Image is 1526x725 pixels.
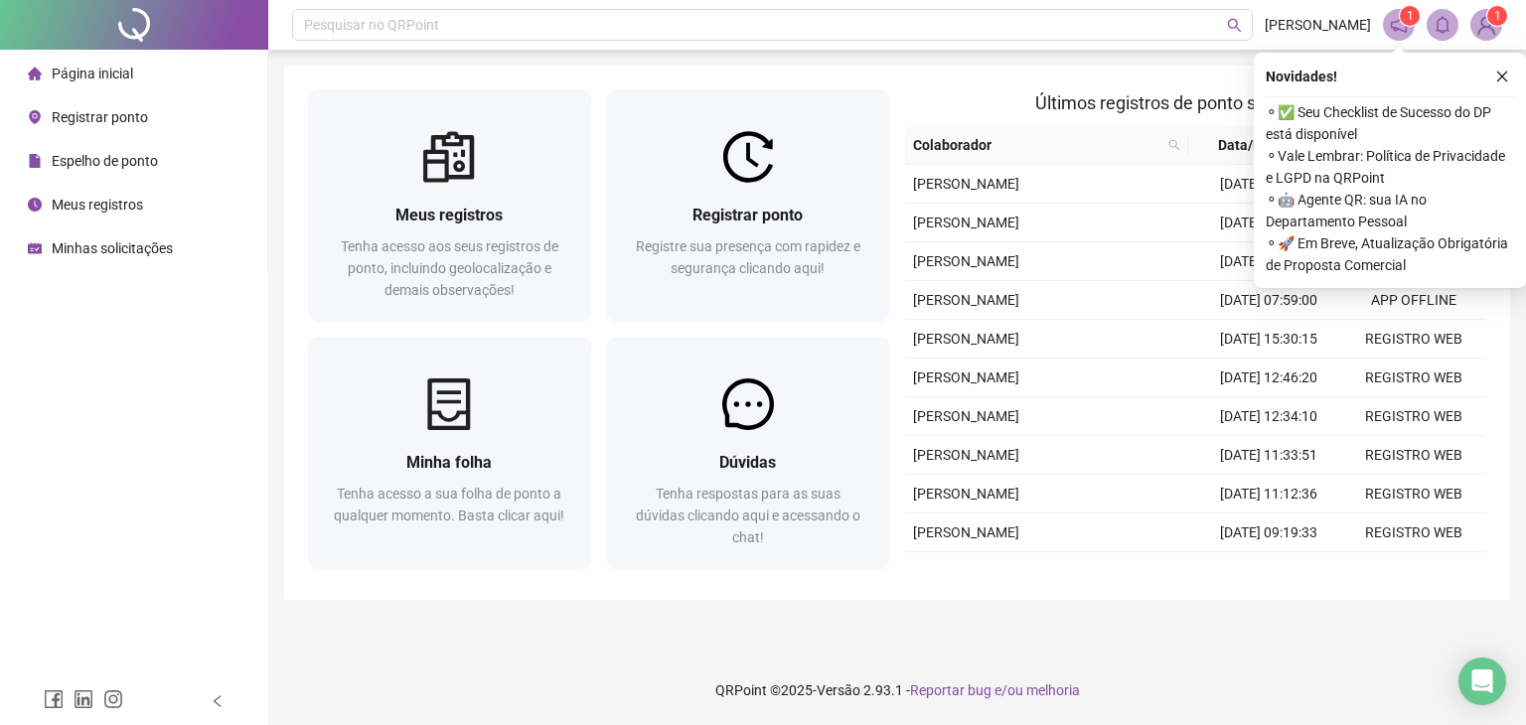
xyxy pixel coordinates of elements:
span: Últimos registros de ponto sincronizados [1035,92,1356,113]
span: left [211,694,225,708]
td: [DATE] 09:07:35 [1196,165,1341,204]
td: REGISTRO WEB [1341,320,1486,359]
td: REGISTRO WEB [1341,359,1486,397]
span: [PERSON_NAME] [913,292,1019,308]
span: 1 [1407,9,1414,23]
span: search [1164,130,1184,160]
span: [PERSON_NAME] [913,253,1019,269]
span: [PERSON_NAME] [913,447,1019,463]
span: [PERSON_NAME] [1265,14,1371,36]
td: REGISTRO WEB [1341,397,1486,436]
td: [DATE] 07:59:00 [1196,281,1341,320]
td: REGISTRO WEB [1341,513,1486,552]
span: search [1227,18,1242,33]
span: Tenha acesso a sua folha de ponto a qualquer momento. Basta clicar aqui! [334,486,564,523]
td: [DATE] 09:08:55 [1196,552,1341,591]
span: Espelho de ponto [52,153,158,169]
td: REGISTRO WEB [1341,436,1486,475]
span: [PERSON_NAME] [913,408,1019,424]
span: Meus registros [395,206,503,224]
span: Registrar ponto [52,109,148,125]
span: schedule [28,241,42,255]
span: linkedin [74,689,93,709]
span: home [28,67,42,80]
td: REGISTRO WEB [1341,552,1486,591]
a: Registrar pontoRegistre sua presença com rapidez e segurança clicando aqui! [607,89,890,321]
span: ⚬ Vale Lembrar: Política de Privacidade e LGPD na QRPoint [1266,145,1514,189]
span: 1 [1494,9,1501,23]
span: Tenha respostas para as suas dúvidas clicando aqui e acessando o chat! [636,486,860,545]
span: [PERSON_NAME] [913,215,1019,230]
span: Registre sua presença com rapidez e segurança clicando aqui! [636,238,860,276]
span: Minhas solicitações [52,240,173,256]
span: notification [1390,16,1408,34]
span: clock-circle [28,198,42,212]
span: file [28,154,42,168]
td: [DATE] 15:30:15 [1196,320,1341,359]
span: Versão [817,682,860,698]
td: [DATE] 09:42:04 [1196,242,1341,281]
sup: Atualize o seu contato no menu Meus Dados [1487,6,1507,26]
span: [PERSON_NAME] [913,331,1019,347]
span: Meus registros [52,197,143,213]
img: 85665 [1471,10,1501,40]
span: [PERSON_NAME] [913,369,1019,385]
span: Reportar bug e/ou melhoria [910,682,1080,698]
td: APP OFFLINE [1341,281,1486,320]
a: Minha folhaTenha acesso a sua folha de ponto a qualquer momento. Basta clicar aqui! [308,337,591,568]
th: Data/Hora [1188,126,1329,165]
footer: QRPoint © 2025 - 2.93.1 - [268,655,1526,725]
span: bell [1434,16,1451,34]
td: [DATE] 11:12:36 [1196,475,1341,513]
span: Novidades ! [1266,66,1337,87]
td: [DATE] 12:46:20 [1196,359,1341,397]
span: Data/Hora [1196,134,1305,156]
span: Página inicial [52,66,133,81]
span: Registrar ponto [692,206,803,224]
sup: 1 [1400,6,1420,26]
a: Meus registrosTenha acesso aos seus registros de ponto, incluindo geolocalização e demais observa... [308,89,591,321]
span: instagram [103,689,123,709]
span: [PERSON_NAME] [913,524,1019,540]
span: Colaborador [913,134,1160,156]
a: DúvidasTenha respostas para as suas dúvidas clicando aqui e acessando o chat! [607,337,890,568]
td: [DATE] 12:34:10 [1196,397,1341,436]
span: close [1495,70,1509,83]
span: search [1168,139,1180,151]
div: Open Intercom Messenger [1458,657,1506,705]
span: facebook [44,689,64,709]
span: Dúvidas [719,453,776,472]
span: [PERSON_NAME] [913,486,1019,502]
span: ⚬ 🚀 Em Breve, Atualização Obrigatória de Proposta Comercial [1266,232,1514,276]
span: environment [28,110,42,124]
td: REGISTRO WEB [1341,475,1486,513]
td: [DATE] 11:33:51 [1196,436,1341,475]
td: [DATE] 08:36:48 [1196,204,1341,242]
span: Minha folha [406,453,492,472]
td: [DATE] 09:19:33 [1196,513,1341,552]
span: Tenha acesso aos seus registros de ponto, incluindo geolocalização e demais observações! [341,238,558,298]
span: [PERSON_NAME] [913,176,1019,192]
span: ⚬ ✅ Seu Checklist de Sucesso do DP está disponível [1266,101,1514,145]
span: ⚬ 🤖 Agente QR: sua IA no Departamento Pessoal [1266,189,1514,232]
